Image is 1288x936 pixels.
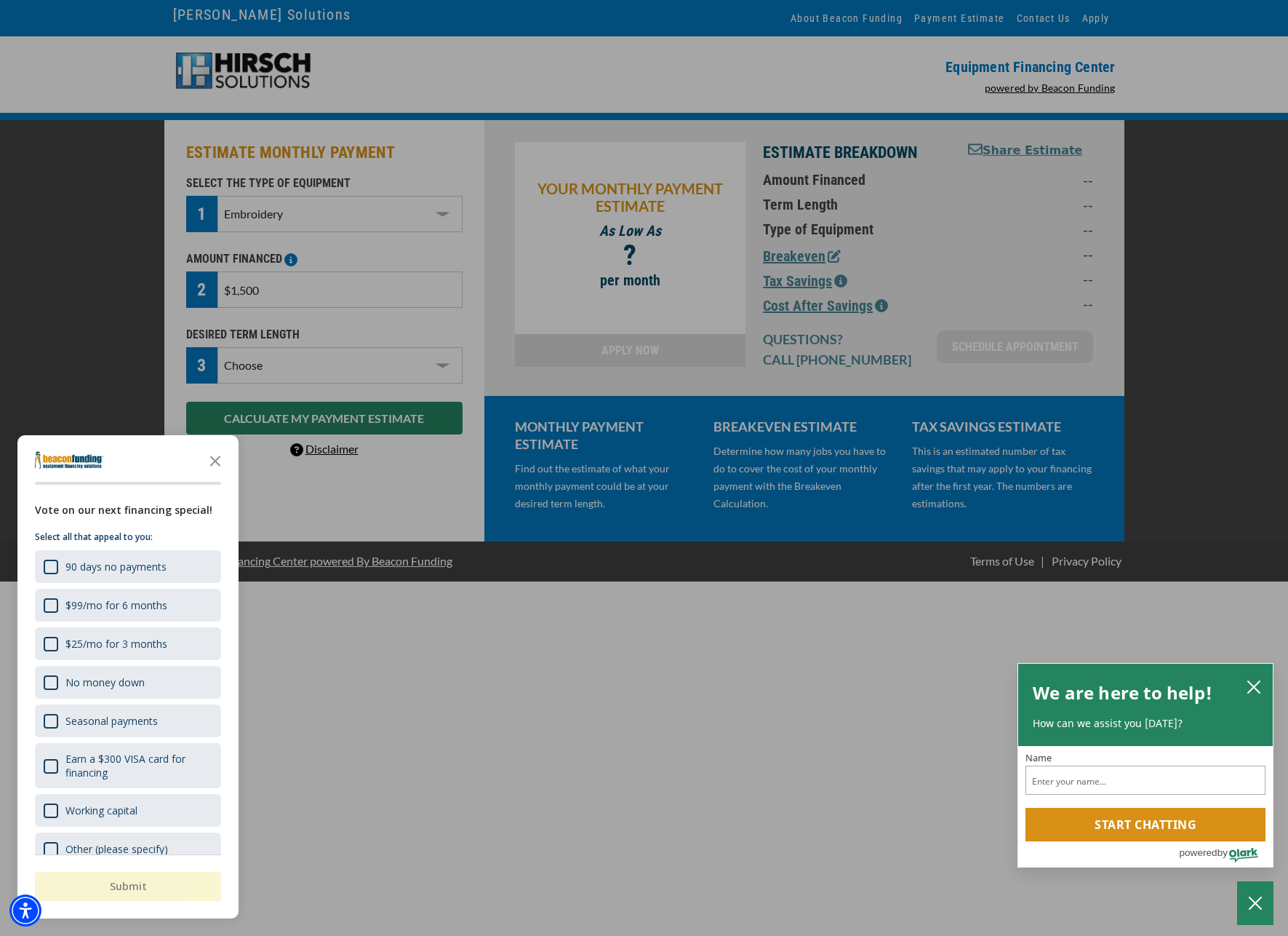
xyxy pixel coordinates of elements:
[9,895,41,927] div: Accessibility Menu
[35,627,221,660] div: $25/mo for 3 months
[1179,844,1217,862] span: powered
[1237,881,1273,925] button: Close Chatbox
[1025,808,1265,841] button: Start chatting
[35,550,221,583] div: 90 days no payments
[1033,716,1258,731] p: How can we assist you [DATE]?
[1025,753,1265,763] label: Name
[1242,676,1265,697] button: close chatbox
[65,714,158,728] div: Seasonal payments
[65,842,168,856] div: Other (please specify)
[35,794,221,827] div: Working capital
[65,752,212,780] div: Earn a $300 VISA card for financing
[1179,842,1273,867] a: Powered by Olark - open in a new tab
[17,435,239,919] div: Survey
[35,833,221,865] div: Other (please specify)
[1025,766,1265,795] input: Name
[35,589,221,622] div: $99/mo for 6 months
[35,705,221,737] div: Seasonal payments
[35,743,221,788] div: Earn a $300 VISA card for financing
[1017,663,1273,868] div: olark chatbox
[35,502,221,518] div: Vote on our next financing special!
[65,560,167,574] div: 90 days no payments
[65,598,167,612] div: $99/mo for 6 months
[65,804,137,817] div: Working capital
[35,451,103,469] img: Company logo
[65,637,167,651] div: $25/mo for 3 months
[1217,844,1228,862] span: by
[65,675,145,689] div: No money down
[35,872,221,901] button: Submit
[35,666,221,699] div: No money down
[201,445,230,475] button: Close the survey
[1033,678,1212,707] h2: We are here to help!
[35,530,221,544] p: Select all that appeal to you:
